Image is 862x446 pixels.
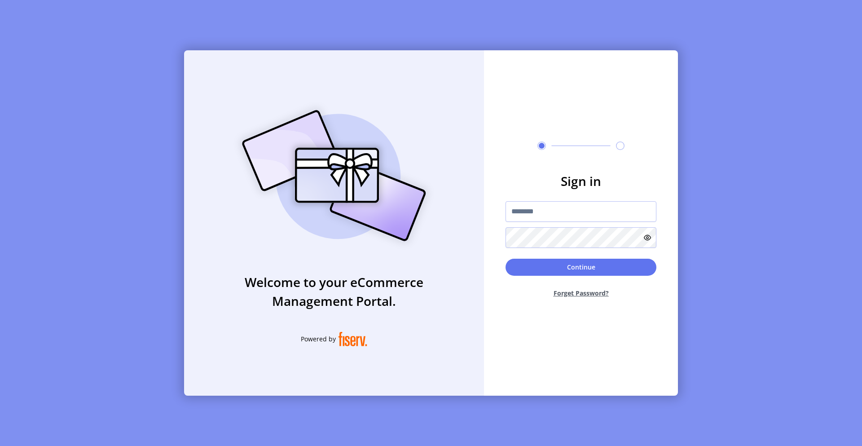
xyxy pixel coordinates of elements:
h3: Welcome to your eCommerce Management Portal. [184,273,484,310]
button: Forget Password? [506,281,656,305]
span: Powered by [301,334,336,344]
h3: Sign in [506,172,656,190]
button: Continue [506,259,656,276]
img: card_Illustration.svg [229,100,440,251]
